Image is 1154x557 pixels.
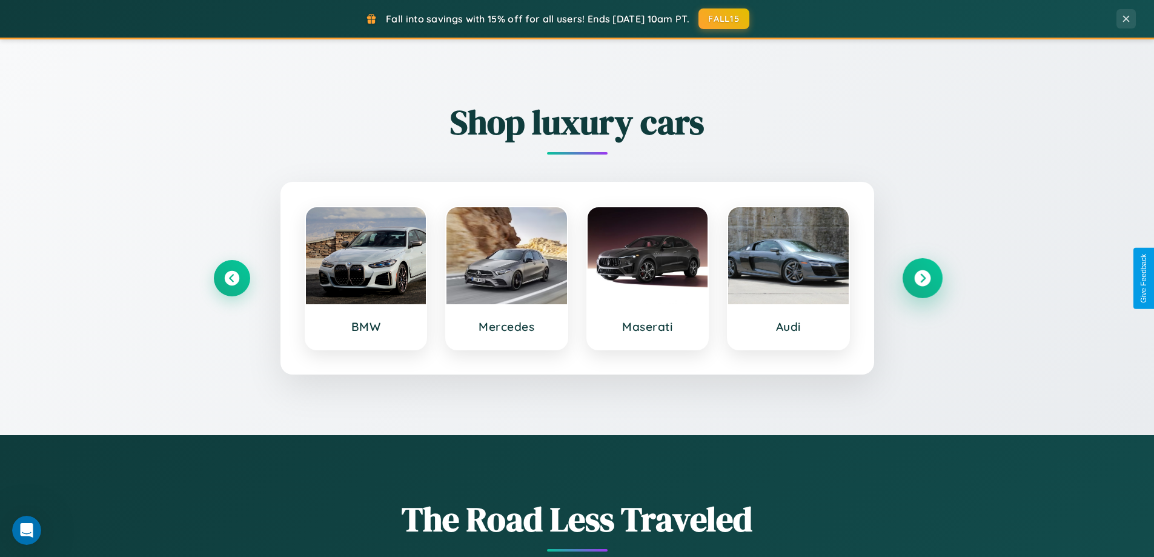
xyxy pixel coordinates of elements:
[318,319,414,334] h3: BMW
[214,496,941,542] h1: The Road Less Traveled
[386,13,689,25] span: Fall into savings with 15% off for all users! Ends [DATE] 10am PT.
[459,319,555,334] h3: Mercedes
[740,319,837,334] h3: Audi
[214,99,941,145] h2: Shop luxury cars
[1139,254,1148,303] div: Give Feedback
[12,516,41,545] iframe: Intercom live chat
[600,319,696,334] h3: Maserati
[698,8,749,29] button: FALL15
